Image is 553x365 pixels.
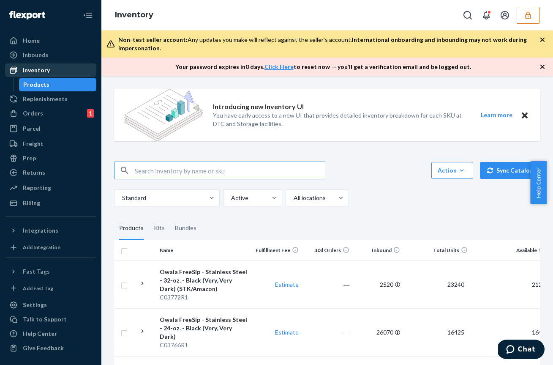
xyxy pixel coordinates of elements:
[5,34,96,47] a: Home
[23,124,41,133] div: Parcel
[23,244,60,251] div: Add Integration
[115,10,153,19] a: Inventory
[5,92,96,106] a: Replenishments
[154,217,165,240] div: Kits
[175,63,471,71] p: Your password expires in 0 days . to reset now — you’ll get a verification email and be logged out.
[5,137,96,151] a: Freight
[5,265,96,278] button: Fast Tags
[124,89,203,141] img: new-reports-banner-icon.82668bd98b6a51aee86340f2a7b77ae3.png
[23,36,40,45] div: Home
[275,281,299,288] a: Estimate
[213,111,465,128] p: You have early access to a new UI that provides detailed inventory breakdown for each SKU at DTC ...
[19,78,97,91] a: Products
[459,7,476,24] button: Open Search Box
[5,241,96,254] a: Add Integration
[87,109,94,118] div: 1
[230,194,231,202] input: Active
[496,7,513,24] button: Open account menu
[5,224,96,237] button: Integrations
[9,11,45,19] img: Flexport logo
[438,166,467,175] div: Action
[5,151,96,165] a: Prep
[108,3,160,27] ol: breadcrumbs
[528,329,552,336] span: 16425
[160,293,248,302] div: C03772R1
[5,298,96,312] a: Settings
[528,281,552,288] span: 21240
[5,181,96,195] a: Reporting
[175,217,196,240] div: Bundles
[119,217,144,240] div: Products
[23,109,43,118] div: Orders
[302,240,353,261] th: 30d Orders
[403,240,471,261] th: Total Units
[213,102,304,112] p: Introducing new Inventory UI
[5,313,96,326] button: Talk to Support
[444,281,468,288] span: 23240
[23,140,44,148] div: Freight
[478,7,495,24] button: Open notifications
[353,261,403,308] td: 2520
[23,168,45,177] div: Returns
[118,36,188,43] span: Non-test seller account:
[23,154,36,162] div: Prep
[251,240,302,261] th: Fulfillment Fee
[5,196,96,210] a: Billing
[264,63,294,70] a: Click Here
[5,63,96,77] a: Inventory
[275,329,299,336] a: Estimate
[23,199,40,207] div: Billing
[5,122,96,135] a: Parcel
[23,51,49,59] div: Inbounds
[5,166,96,179] a: Returns
[5,48,96,62] a: Inbounds
[160,268,248,293] div: Owala FreeSip - Stainless Steel - 32-oz. - Black (Very, Very Dark) (STK/Amazon)
[302,308,353,356] td: ―
[5,341,96,355] button: Give Feedback
[498,340,545,361] iframe: Opens a widget where you can chat to one of our agents
[480,162,540,179] button: Sync Catalog
[431,162,473,179] button: Action
[118,36,539,52] div: Any updates you make will reflect against the seller's account.
[23,267,50,276] div: Fast Tags
[23,329,57,338] div: Help Center
[475,110,518,121] button: Learn more
[353,240,403,261] th: Inbound
[23,285,53,292] div: Add Fast Tag
[302,261,353,308] td: ―
[23,315,67,324] div: Talk to Support
[23,184,51,192] div: Reporting
[444,329,468,336] span: 16425
[23,66,50,74] div: Inventory
[160,341,248,349] div: C03766R1
[121,194,122,202] input: Standard
[23,80,49,89] div: Products
[530,161,547,204] button: Help Center
[519,110,530,121] button: Close
[160,316,248,341] div: Owala FreeSip - Stainless Steel - 24-oz. - Black (Very, Very Dark)
[23,226,58,235] div: Integrations
[23,301,47,309] div: Settings
[79,7,96,24] button: Close Navigation
[293,194,294,202] input: All locations
[156,240,251,261] th: Name
[23,344,64,352] div: Give Feedback
[5,327,96,340] a: Help Center
[5,282,96,295] a: Add Fast Tag
[23,95,68,103] div: Replenishments
[353,308,403,356] td: 26070
[135,162,325,179] input: Search inventory by name or sku
[5,107,96,120] a: Orders1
